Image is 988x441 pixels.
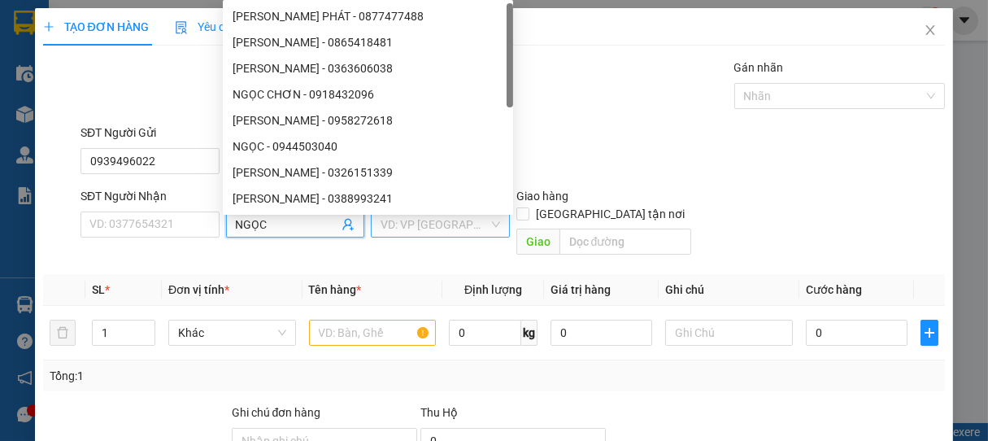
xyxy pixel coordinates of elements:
div: KHƯƠNG NGỌC - 0958272618 [223,107,513,133]
div: NGỌC QUÝ - 0326151339 [223,159,513,186]
span: kg [521,320,538,346]
input: 0 [551,320,652,346]
div: Tổng: 1 [50,367,383,385]
div: NGỌC TỐ - 0865418481 [223,29,513,55]
div: NGỌC - 0944503040 [223,133,513,159]
span: Yêu cầu xuất hóa đơn điện tử [175,20,346,33]
li: VP Sóc Trăng [8,88,112,106]
label: Ghi chú đơn hàng [232,406,321,419]
span: close [924,24,937,37]
button: delete [50,320,76,346]
span: Khác [178,321,285,345]
span: TẠO ĐƠN HÀNG [43,20,149,33]
img: icon [175,21,188,34]
span: environment [8,109,20,120]
div: SĐT Người Gửi [81,124,220,142]
span: SL [92,283,105,296]
th: Ghi chú [659,274,799,306]
span: Đơn vị tính [168,283,229,296]
div: [PERSON_NAME] PHÁT - 0877477488 [233,7,503,25]
input: Ghi Chú [665,320,792,346]
span: user-add [342,218,355,231]
span: environment [112,109,124,120]
div: SĐT Người Nhận [81,187,220,205]
span: [GEOGRAPHIC_DATA] tận nơi [529,205,691,223]
div: NGỌC CHƠN - 0918432096 [233,85,503,103]
button: plus [921,320,939,346]
span: Giao [516,229,559,255]
input: VD: Bàn, Ghế [309,320,436,346]
div: [PERSON_NAME] - 0326151339 [233,164,503,181]
div: [PERSON_NAME] - 0958272618 [233,111,503,129]
label: Gán nhãn [734,61,784,74]
div: NGỌC - 0944503040 [233,138,503,155]
img: logo.jpg [8,8,65,65]
span: plus [43,21,54,33]
span: Giao hàng [516,190,568,203]
span: Thu Hộ [420,406,458,419]
span: Định lượng [464,283,522,296]
button: Close [907,8,953,54]
div: [PERSON_NAME] - 0865418481 [233,33,503,51]
input: Dọc đường [559,229,691,255]
div: [PERSON_NAME] - 0363606038 [233,59,503,77]
div: [PERSON_NAME] - 0388993241 [233,190,503,207]
div: NGỌC - 0363606038 [223,55,513,81]
span: Giá trị hàng [551,283,611,296]
li: Vĩnh Thành (Sóc Trăng) [8,8,236,69]
span: plus [921,326,938,339]
div: NGỌC TOÀN - 0388993241 [223,186,513,212]
li: VP Quận 8 [112,88,216,106]
div: TUẤN NGỌC PHÁT - 0877477488 [223,3,513,29]
div: NGỌC CHƠN - 0918432096 [223,81,513,107]
span: Cước hàng [806,283,862,296]
span: Tên hàng [309,283,362,296]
